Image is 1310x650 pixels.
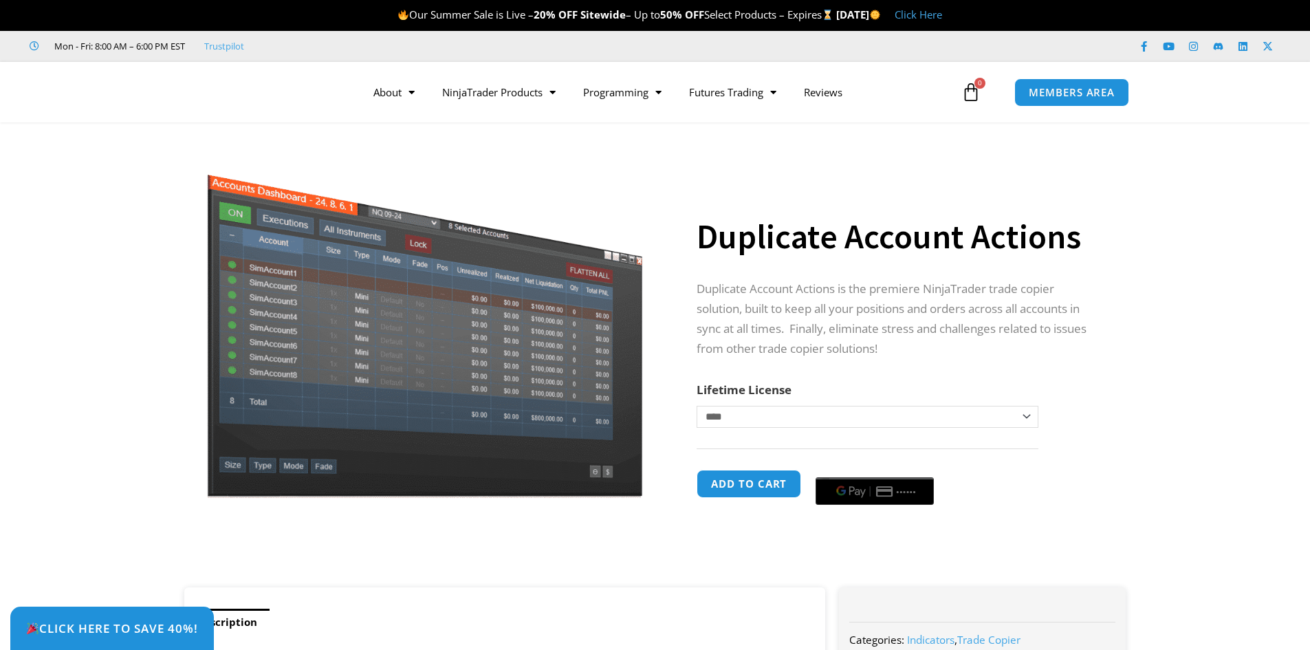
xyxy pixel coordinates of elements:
a: Reviews [790,76,856,108]
button: Buy with GPay [816,477,934,505]
a: Programming [569,76,675,108]
h1: Duplicate Account Actions [697,213,1098,261]
span: Click Here to save 40%! [26,622,198,634]
img: 🎉 [27,622,39,634]
span: 0 [974,78,985,89]
a: Futures Trading [675,76,790,108]
strong: 50% OFF [660,8,704,21]
strong: Sitewide [580,8,626,21]
button: Add to cart [697,470,801,498]
a: NinjaTrader Products [428,76,569,108]
span: Our Summer Sale is Live – – Up to Select Products – Expires [397,8,836,21]
p: Duplicate Account Actions is the premiere NinjaTrader trade copier solution, built to keep all yo... [697,279,1098,359]
img: ⌛ [822,10,833,20]
img: LogoAI | Affordable Indicators – NinjaTrader [162,67,310,117]
a: MEMBERS AREA [1014,78,1129,107]
strong: 20% OFF [534,8,578,21]
span: Mon - Fri: 8:00 AM – 6:00 PM EST [51,38,185,54]
a: Click Here [895,8,942,21]
text: •••••• [897,487,918,497]
img: Screenshot 2024-08-26 15414455555 [204,147,646,498]
a: About [360,76,428,108]
nav: Menu [360,76,958,108]
span: MEMBERS AREA [1029,87,1115,98]
img: 🔥 [398,10,408,20]
a: 0 [941,72,1001,112]
a: 🎉Click Here to save 40%! [10,607,214,650]
a: Trustpilot [204,38,244,54]
img: 🌞 [870,10,880,20]
iframe: Secure payment input frame [813,468,937,469]
label: Lifetime License [697,382,792,398]
strong: [DATE] [836,8,881,21]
